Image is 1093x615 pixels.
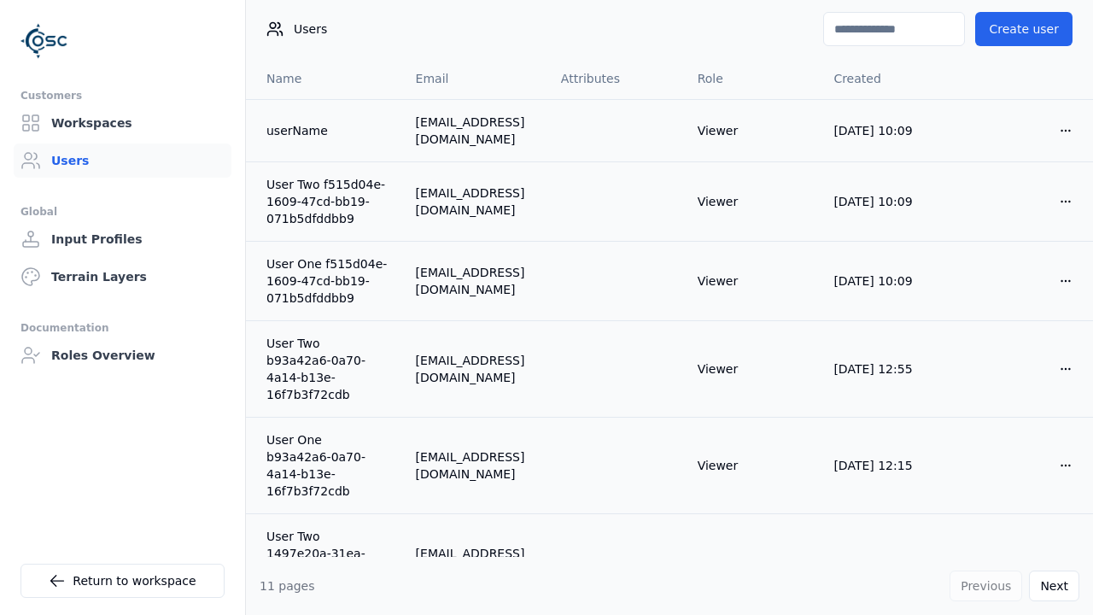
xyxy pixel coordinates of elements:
[20,85,225,106] div: Customers
[684,58,821,99] th: Role
[698,122,807,139] div: Viewer
[833,360,943,378] div: [DATE] 12:55
[266,122,389,139] a: userName
[547,58,684,99] th: Attributes
[416,545,534,579] div: [EMAIL_ADDRESS][DOMAIN_NAME]
[416,184,534,219] div: [EMAIL_ADDRESS][DOMAIN_NAME]
[266,431,389,500] a: User One b93a42a6-0a70-4a14-b13e-16f7b3f72cdb
[20,17,68,65] img: Logo
[402,58,547,99] th: Email
[416,448,534,483] div: [EMAIL_ADDRESS][DOMAIN_NAME]
[266,335,389,403] a: User Two b93a42a6-0a70-4a14-b13e-16f7b3f72cdb
[698,272,807,290] div: Viewer
[698,360,807,378] div: Viewer
[266,176,389,227] a: User Two f515d04e-1609-47cd-bb19-071b5dfddbb9
[833,272,943,290] div: [DATE] 10:09
[246,58,402,99] th: Name
[833,457,943,474] div: [DATE] 12:15
[266,255,389,307] a: User One f515d04e-1609-47cd-bb19-071b5dfddbb9
[698,553,807,571] div: Viewer
[294,20,327,38] span: Users
[833,122,943,139] div: [DATE] 10:09
[14,222,231,256] a: Input Profiles
[416,264,534,298] div: [EMAIL_ADDRESS][DOMAIN_NAME]
[14,143,231,178] a: Users
[975,12,1073,46] button: Create user
[1029,571,1079,601] button: Next
[698,193,807,210] div: Viewer
[820,58,956,99] th: Created
[698,457,807,474] div: Viewer
[20,564,225,598] a: Return to workspace
[833,193,943,210] div: [DATE] 10:09
[14,260,231,294] a: Terrain Layers
[14,106,231,140] a: Workspaces
[20,202,225,222] div: Global
[416,352,534,386] div: [EMAIL_ADDRESS][DOMAIN_NAME]
[833,553,943,571] div: [DATE] 11:20
[266,528,389,596] a: User Two 1497e20a-31ea-4d61-b586-aef57e27a897
[260,579,315,593] span: 11 pages
[416,114,534,148] div: [EMAIL_ADDRESS][DOMAIN_NAME]
[20,318,225,338] div: Documentation
[14,338,231,372] a: Roles Overview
